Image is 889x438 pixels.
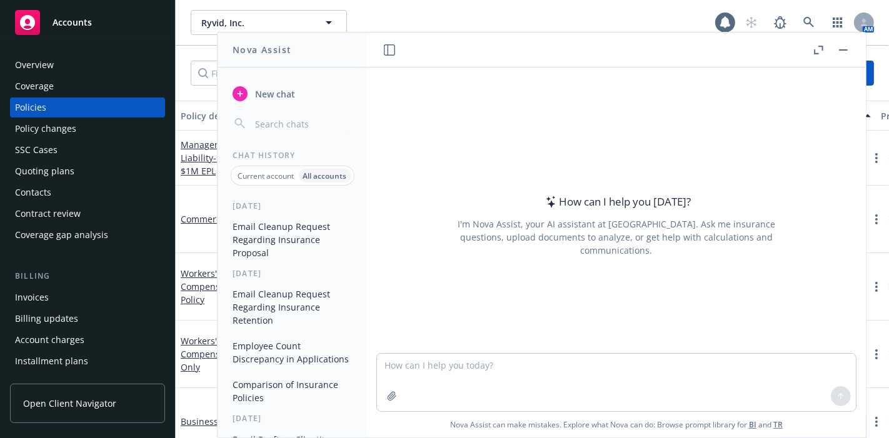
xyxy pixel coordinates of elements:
[218,201,367,211] div: [DATE]
[15,182,51,202] div: Contacts
[218,413,367,424] div: [DATE]
[181,109,251,122] div: Policy details
[228,284,357,331] button: Email Cleanup Request Regarding Insurance Retention
[303,171,347,181] p: All accounts
[228,336,357,369] button: Employee Count Discrepancy in Applications
[768,10,793,35] a: Report a Bug
[10,270,165,282] div: Billing
[10,351,165,371] a: Installment plans
[181,416,253,427] a: Business Owners
[10,287,165,307] a: Invoices
[10,309,165,329] a: Billing updates
[10,97,165,117] a: Policies
[15,351,88,371] div: Installment plans
[10,76,165,96] a: Coverage
[10,5,165,40] a: Accounts
[238,171,294,181] p: Current account
[233,43,291,56] h1: Nova Assist
[796,10,821,35] a: Search
[181,267,262,306] a: Workers' Compensation
[181,213,253,225] a: Commercial Auto
[218,150,367,161] div: Chat History
[10,119,165,139] a: Policy changes
[228,216,357,263] button: Email Cleanup Request Regarding Insurance Proposal
[773,419,783,430] a: TR
[869,151,884,166] a: more
[218,268,367,279] div: [DATE]
[191,10,347,35] button: Ryvid, Inc.
[869,414,884,429] a: more
[10,330,165,350] a: Account charges
[15,309,78,329] div: Billing updates
[228,82,357,105] button: New chat
[10,225,165,245] a: Coverage gap analysis
[15,119,76,139] div: Policy changes
[441,217,792,257] div: I'm Nova Assist, your AI assistant at [GEOGRAPHIC_DATA]. Ask me insurance questions, upload docum...
[176,101,269,131] button: Policy details
[181,335,256,373] a: Workers' Compensation
[869,212,884,227] a: more
[15,55,54,75] div: Overview
[253,115,352,132] input: Search chats
[15,161,74,181] div: Quoting plans
[869,279,884,294] a: more
[15,140,58,160] div: SSC Cases
[15,287,49,307] div: Invoices
[181,139,256,177] a: Management Liability
[10,140,165,160] a: SSC Cases
[10,182,165,202] a: Contacts
[23,397,116,410] span: Open Client Navigator
[53,17,92,27] span: Accounts
[749,419,756,430] a: BI
[191,61,407,86] input: Filter by keyword...
[10,204,165,224] a: Contract review
[825,10,850,35] a: Switch app
[201,16,309,29] span: Ryvid, Inc.
[253,87,295,101] span: New chat
[739,10,764,35] a: Start snowing
[869,347,884,362] a: more
[15,204,81,224] div: Contract review
[372,412,861,437] span: Nova Assist can make mistakes. Explore what Nova can do: Browse prompt library for and
[15,330,84,350] div: Account charges
[15,97,46,117] div: Policies
[15,225,108,245] div: Coverage gap analysis
[10,161,165,181] a: Quoting plans
[228,374,357,408] button: Comparison of Insurance Policies
[15,76,54,96] div: Coverage
[542,194,691,210] div: How can I help you [DATE]?
[10,55,165,75] a: Overview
